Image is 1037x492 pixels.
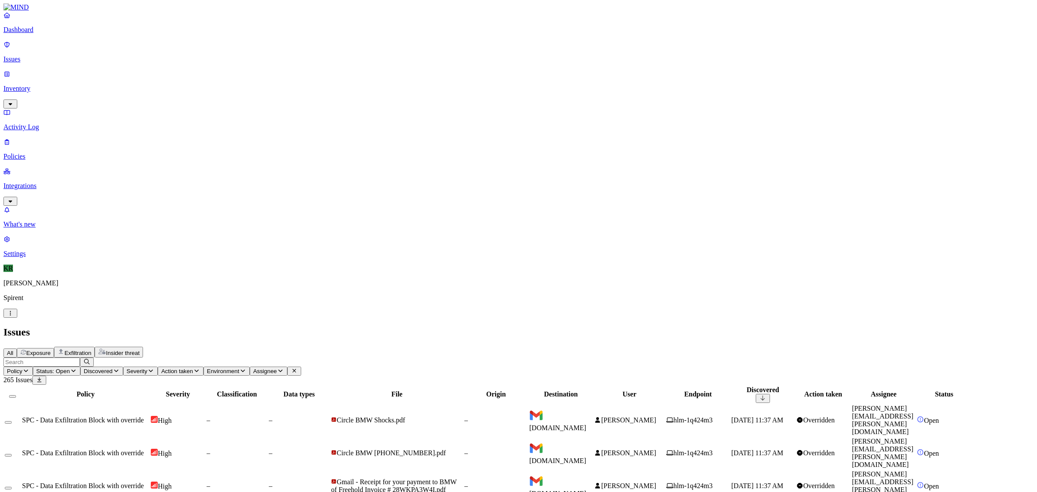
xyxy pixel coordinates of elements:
[64,350,91,356] span: Exfiltration
[337,416,405,424] span: Circle BMW Shocks.pdf
[852,405,913,435] span: [PERSON_NAME][EMAIL_ADDRESS][PERSON_NAME][DOMAIN_NAME]
[151,449,158,456] img: severity-high
[601,416,656,424] span: [PERSON_NAME]
[731,416,783,424] span: [DATE] 11:37 AM
[269,449,272,457] span: –
[331,390,463,398] div: File
[529,457,586,464] span: [DOMAIN_NAME]
[151,416,158,423] img: severity-high
[158,450,172,457] span: High
[22,482,144,489] span: SPC - Data Exfiltration Block with override
[464,482,468,489] span: –
[26,350,51,356] span: Exposure
[674,416,713,424] span: hlm-1q424m3
[803,482,835,489] span: Overridden
[158,417,172,424] span: High
[464,416,468,424] span: –
[9,395,16,398] button: Select all
[3,3,1034,11] a: MIND
[106,350,140,356] span: Insider threat
[796,390,850,398] div: Action taken
[852,438,913,468] span: [PERSON_NAME][EMAIL_ADDRESS][PERSON_NAME][DOMAIN_NAME]
[852,390,916,398] div: Assignee
[3,279,1034,287] p: [PERSON_NAME]
[331,450,337,455] img: adobe-pdf
[3,235,1034,258] a: Settings
[803,449,835,457] span: Overridden
[674,482,713,489] span: hlm-1q424m3
[207,482,210,489] span: –
[674,449,713,457] span: hlm-1q424m3
[7,368,22,374] span: Policy
[3,376,32,383] span: 265 Issues
[924,417,939,424] span: Open
[127,368,147,374] span: Severity
[3,206,1034,228] a: What's new
[269,482,272,489] span: –
[3,11,1034,34] a: Dashboard
[731,449,783,457] span: [DATE] 11:37 AM
[269,416,272,424] span: –
[529,390,592,398] div: Destination
[22,416,144,424] span: SPC - Data Exfiltration Block with override
[666,390,729,398] div: Endpoint
[7,350,13,356] span: All
[3,182,1034,190] p: Integrations
[337,449,446,457] span: Circle BMW [PHONE_NUMBER].pdf
[731,386,794,394] div: Discovered
[151,390,205,398] div: Severity
[3,265,13,272] span: KR
[158,482,172,490] span: High
[331,479,337,484] img: adobe-pdf
[207,416,210,424] span: –
[3,41,1034,63] a: Issues
[3,220,1034,228] p: What's new
[731,482,783,489] span: [DATE] 11:37 AM
[3,85,1034,93] p: Inventory
[601,449,656,457] span: [PERSON_NAME]
[84,368,113,374] span: Discovered
[5,487,12,489] button: Select row
[5,454,12,457] button: Select row
[3,70,1034,107] a: Inventory
[5,421,12,424] button: Select row
[3,358,80,367] input: Search
[3,26,1034,34] p: Dashboard
[594,390,665,398] div: User
[464,390,528,398] div: Origin
[22,449,144,457] span: SPC - Data Exfiltration Block with override
[917,482,924,489] img: status-open
[269,390,329,398] div: Data types
[151,482,158,489] img: severity-high
[207,449,210,457] span: –
[253,368,277,374] span: Assignee
[924,450,939,457] span: Open
[3,3,29,11] img: MIND
[3,55,1034,63] p: Issues
[3,109,1034,131] a: Activity Log
[464,449,468,457] span: –
[917,449,924,456] img: status-open
[36,368,70,374] span: Status: Open
[207,390,267,398] div: Classification
[22,390,149,398] div: Policy
[3,250,1034,258] p: Settings
[207,368,239,374] span: Environment
[3,153,1034,160] p: Policies
[803,416,835,424] span: Overridden
[3,294,1034,302] p: Spirent
[529,474,543,488] img: mail.google.com favicon
[917,416,924,423] img: status-open
[3,138,1034,160] a: Policies
[529,409,543,422] img: mail.google.com favicon
[924,482,939,490] span: Open
[331,417,337,422] img: adobe-pdf
[917,390,971,398] div: Status
[3,167,1034,204] a: Integrations
[3,123,1034,131] p: Activity Log
[529,424,586,431] span: [DOMAIN_NAME]
[3,326,1034,338] h2: Issues
[529,441,543,455] img: mail.google.com favicon
[161,368,193,374] span: Action taken
[601,482,656,489] span: [PERSON_NAME]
